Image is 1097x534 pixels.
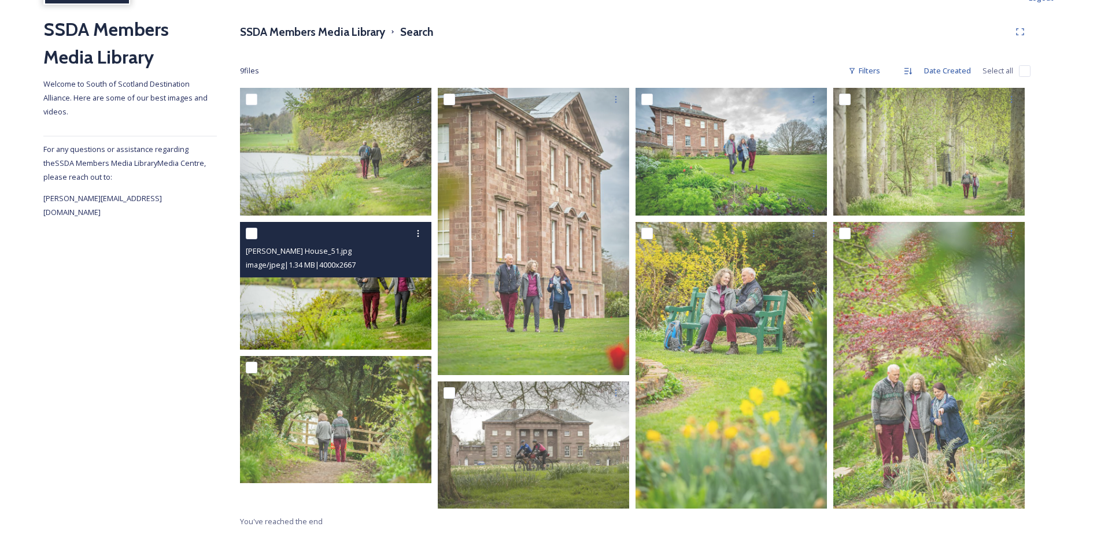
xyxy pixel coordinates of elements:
[43,16,217,71] h2: SSDA Members Media Library
[636,88,827,216] img: Paxton House_12.jpg
[246,246,352,256] span: [PERSON_NAME] House_51.jpg
[833,88,1025,216] img: Paxton House_31.jpg
[240,516,323,526] span: You've reached the end
[43,79,209,117] span: Welcome to South of Scotland Destination Alliance. Here are some of our best images and videos.
[983,65,1013,76] span: Select all
[240,24,385,40] h3: SSDA Members Media Library
[636,222,827,509] img: Paxton House_16.jpg
[246,259,356,270] span: image/jpeg | 1.34 MB | 4000 x 2667
[438,88,629,375] img: Paxton House_01.jpg
[43,144,206,182] span: For any questions or assistance regarding the SSDA Members Media Library Media Centre, please rea...
[240,65,259,76] span: 9 file s
[240,222,431,350] img: Paxton House_51.jpg
[833,222,1025,509] img: Paxton House_21.jpg
[400,24,433,40] h3: Search
[240,88,431,216] img: Paxton House_47.jpg
[438,381,629,509] img: kirkpatrick-stills-1002.jpg
[240,356,431,484] img: Paxton House_26.jpg
[843,60,886,82] div: Filters
[918,60,977,82] div: Date Created
[43,193,162,217] span: [PERSON_NAME][EMAIL_ADDRESS][DOMAIN_NAME]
